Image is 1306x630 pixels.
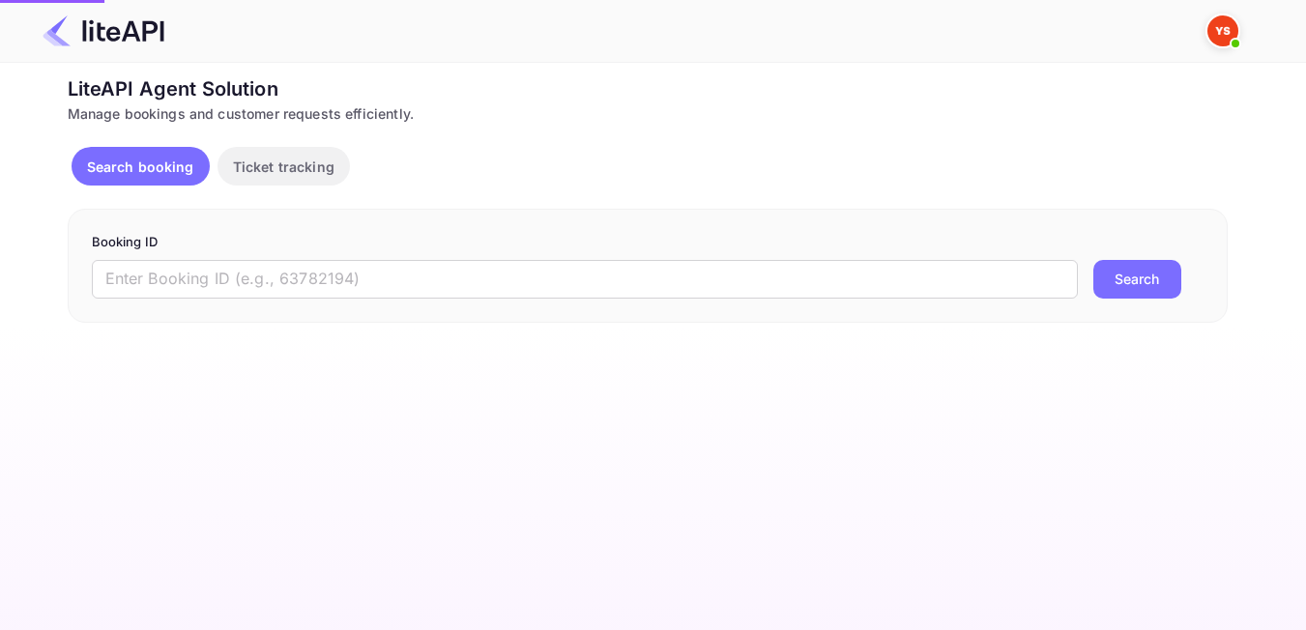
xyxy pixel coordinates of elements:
img: LiteAPI Logo [43,15,164,46]
div: Manage bookings and customer requests efficiently. [68,103,1228,124]
img: Yandex Support [1207,15,1238,46]
p: Search booking [87,157,194,177]
p: Ticket tracking [233,157,334,177]
p: Booking ID [92,233,1204,252]
div: LiteAPI Agent Solution [68,74,1228,103]
button: Search [1093,260,1181,299]
input: Enter Booking ID (e.g., 63782194) [92,260,1078,299]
